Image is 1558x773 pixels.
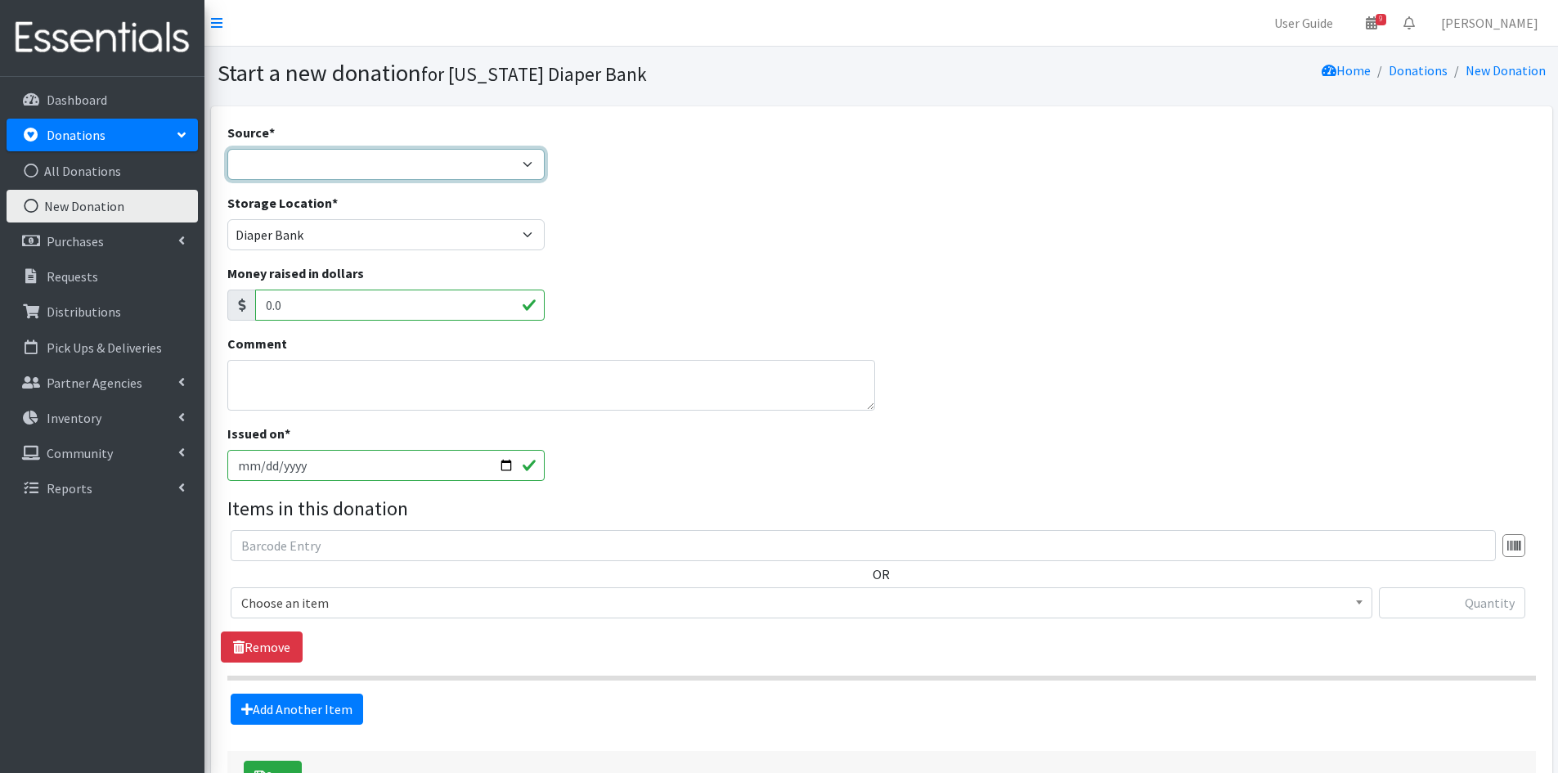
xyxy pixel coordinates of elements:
abbr: required [285,425,290,442]
p: Pick Ups & Deliveries [47,339,162,356]
img: HumanEssentials [7,11,198,65]
label: Money raised in dollars [227,263,364,283]
a: Home [1322,62,1371,79]
span: 9 [1376,14,1386,25]
p: Partner Agencies [47,375,142,391]
a: Donations [1389,62,1448,79]
legend: Items in this donation [227,494,1536,524]
a: Remove [221,631,303,663]
a: User Guide [1261,7,1346,39]
a: Partner Agencies [7,366,198,399]
a: New Donation [1466,62,1546,79]
a: Add Another Item [231,694,363,725]
a: Inventory [7,402,198,434]
input: Quantity [1379,587,1525,618]
label: Issued on [227,424,290,443]
h1: Start a new donation [218,59,876,88]
span: Choose an item [231,587,1372,618]
a: Requests [7,260,198,293]
p: Distributions [47,303,121,320]
a: 9 [1353,7,1390,39]
p: Requests [47,268,98,285]
p: Purchases [47,233,104,249]
label: Source [227,123,275,142]
p: Inventory [47,410,101,426]
abbr: required [269,124,275,141]
a: [PERSON_NAME] [1428,7,1551,39]
a: All Donations [7,155,198,187]
label: Storage Location [227,193,338,213]
a: New Donation [7,190,198,222]
span: Choose an item [241,591,1362,614]
a: Community [7,437,198,470]
p: Donations [47,127,106,143]
small: for [US_STATE] Diaper Bank [421,62,647,86]
p: Dashboard [47,92,107,108]
label: Comment [227,334,287,353]
input: Barcode Entry [231,530,1496,561]
label: OR [873,564,890,584]
p: Reports [47,480,92,497]
a: Reports [7,472,198,505]
a: Donations [7,119,198,151]
p: Community [47,445,113,461]
a: Distributions [7,295,198,328]
abbr: required [332,195,338,211]
a: Pick Ups & Deliveries [7,331,198,364]
a: Purchases [7,225,198,258]
a: Dashboard [7,83,198,116]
